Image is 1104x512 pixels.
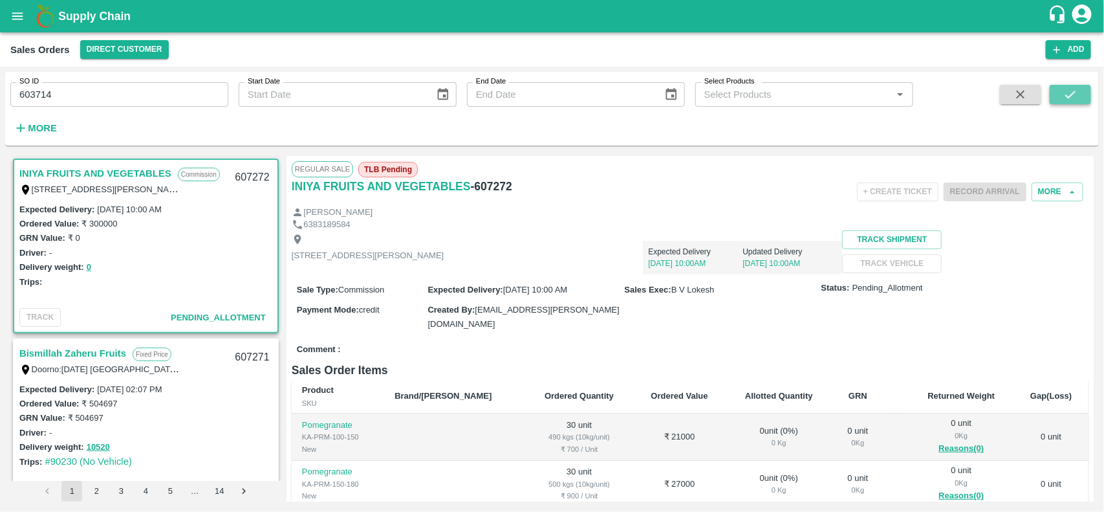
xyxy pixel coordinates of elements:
[359,305,380,315] span: credit
[919,477,1004,489] div: 0 Kg
[297,344,341,356] label: Comment :
[736,484,821,496] div: 0 Kg
[536,431,622,443] div: 490 kgs (10kg/unit)
[178,168,220,181] p: Commission
[651,391,708,401] b: Ordered Value
[842,425,874,449] div: 0 unit
[1014,414,1088,461] td: 0 unit
[919,441,1004,456] button: Reasons(0)
[171,313,266,322] span: Pending_Allotment
[302,478,374,490] div: KA-PRM-150-180
[842,473,874,496] div: 0 unit
[625,285,671,295] label: Sales Exec :
[86,481,107,502] button: Go to page 2
[302,443,374,455] div: New
[19,233,65,243] label: GRN Value:
[704,76,755,87] label: Select Products
[302,397,374,409] div: SKU
[431,82,455,107] button: Choose date
[3,1,32,31] button: open drawer
[338,285,385,295] span: Commission
[10,82,228,107] input: Enter SO ID
[852,282,923,295] span: Pending_Allotment
[227,162,277,193] div: 607272
[292,250,444,262] p: [STREET_ADDRESS][PERSON_NAME]
[302,490,374,502] div: New
[58,7,1048,25] a: Supply Chain
[297,305,359,315] label: Payment Mode :
[821,282,850,295] label: Status:
[58,10,131,23] b: Supply Chain
[97,384,162,394] label: [DATE] 02:07 PM
[919,489,1004,504] button: Reasons(0)
[358,162,418,177] span: TLB Pending
[302,419,374,432] p: Pomegranate
[919,417,1004,456] div: 0 unit
[736,425,821,449] div: 0 unit ( 0 %)
[536,490,622,502] div: ₹ 900 / Unit
[61,481,82,502] button: page 1
[184,485,205,498] div: …
[1032,183,1083,201] button: More
[135,481,156,502] button: Go to page 4
[248,76,280,87] label: Start Date
[10,41,70,58] div: Sales Orders
[842,484,874,496] div: 0 Kg
[32,364,883,374] label: Doorno:[DATE] [GEOGRAPHIC_DATA] Kedareswarapet, Doorno:[DATE] [GEOGRAPHIC_DATA] [GEOGRAPHIC_DATA]...
[19,76,39,87] label: SO ID
[742,258,837,269] p: [DATE] 10:00AM
[68,413,103,423] label: ₹ 504697
[545,391,614,401] b: Ordered Quantity
[648,246,742,258] p: Expected Delivery
[81,399,117,408] label: ₹ 504697
[19,248,47,258] label: Driver:
[428,305,619,329] span: [EMAIL_ADDRESS][PERSON_NAME][DOMAIN_NAME]
[49,248,52,258] label: -
[944,186,1026,196] span: Please dispatch the trip before ending
[87,440,110,455] button: 10520
[1046,40,1091,59] button: Add
[525,461,633,508] td: 30 unit
[68,233,80,243] label: ₹ 0
[842,230,942,249] button: Track Shipment
[19,413,65,423] label: GRN Value:
[476,76,506,87] label: End Date
[292,361,1088,379] h6: Sales Order Items
[45,456,132,467] a: #90230 (No Vehicle)
[928,391,995,401] b: Returned Weight
[239,82,426,107] input: Start Date
[303,219,350,231] p: 6383189584
[648,258,742,269] p: [DATE] 10:00AM
[395,391,492,401] b: Brand/[PERSON_NAME]
[233,481,254,502] button: Go to next page
[525,414,633,461] td: 30 unit
[633,414,726,461] td: ₹ 21000
[19,165,171,182] a: INIYA FRUITS AND VEGETABLES
[471,177,512,195] h6: - 607272
[919,430,1004,441] div: 0 Kg
[19,345,126,362] a: Bismillah Zaheru Fruits
[699,86,888,103] input: Select Products
[1030,391,1072,401] b: Gap(Loss)
[19,384,94,394] label: Expected Delivery :
[19,457,42,467] label: Trips:
[536,478,622,490] div: 500 kgs (10kg/unit)
[633,461,726,508] td: ₹ 27000
[19,399,79,408] label: Ordered Value:
[303,206,373,219] p: [PERSON_NAME]
[503,285,567,295] span: [DATE] 10:00 AM
[19,205,94,214] label: Expected Delivery :
[81,219,117,228] label: ₹ 300000
[111,481,131,502] button: Go to page 3
[842,437,874,449] div: 0 Kg
[19,262,84,272] label: Delivery weight:
[19,277,42,287] label: Trips:
[302,385,334,395] b: Product
[35,481,256,502] nav: pagination navigation
[428,305,475,315] label: Created By :
[227,342,277,373] div: 607271
[80,40,169,59] button: Select DC
[160,481,180,502] button: Go to page 5
[1048,5,1070,28] div: customer-support
[919,465,1004,504] div: 0 unit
